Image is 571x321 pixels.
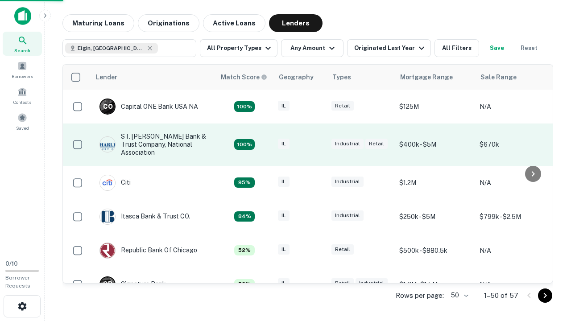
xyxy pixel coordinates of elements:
button: Reset [515,39,543,57]
span: Search [14,47,30,54]
div: Retail [331,244,354,255]
iframe: Chat Widget [526,250,571,292]
td: $1.3M - $1.5M [395,267,475,301]
p: C O [103,102,112,111]
td: $670k [475,123,555,166]
img: picture [100,243,115,258]
th: Types [327,65,395,90]
div: Capitalize uses an advanced AI algorithm to match your search with the best lender. The match sco... [234,101,255,112]
div: Industrial [331,139,364,149]
div: Capitalize uses an advanced AI algorithm to match your search with the best lender. The match sco... [234,279,255,290]
div: Lender [96,72,117,82]
a: Saved [3,109,42,133]
span: 0 / 10 [5,260,18,267]
div: Originated Last Year [354,43,427,53]
td: N/A [475,267,555,301]
td: $250k - $5M [395,200,475,234]
td: $400k - $5M [395,123,475,166]
th: Mortgage Range [395,65,475,90]
div: Industrial [331,210,364,221]
div: Industrial [331,177,364,187]
img: picture [100,137,115,152]
div: IL [278,278,290,288]
div: ST. [PERSON_NAME] Bank & Trust Company, National Association [99,132,207,157]
button: Go to next page [538,288,552,303]
div: Retail [331,278,354,288]
img: capitalize-icon.png [14,7,31,25]
td: N/A [475,90,555,123]
div: Sale Range [480,72,517,82]
div: IL [278,210,290,221]
div: Republic Bank Of Chicago [99,243,197,259]
p: 1–50 of 57 [484,290,518,301]
td: $1.2M [395,166,475,200]
th: Sale Range [475,65,555,90]
div: IL [278,139,290,149]
th: Geography [273,65,327,90]
p: S B [103,280,112,289]
td: N/A [475,166,555,200]
div: Capitalize uses an advanced AI algorithm to match your search with the best lender. The match sco... [234,245,255,256]
div: Retail [331,101,354,111]
a: Search [3,32,42,56]
div: Citi [99,175,131,191]
div: Types [332,72,351,82]
img: picture [100,209,115,224]
button: Lenders [269,14,323,32]
div: Signature Bank [99,276,166,292]
div: Retail [365,139,388,149]
h6: Match Score [221,72,265,82]
span: Elgin, [GEOGRAPHIC_DATA], [GEOGRAPHIC_DATA] [78,44,145,52]
div: 50 [447,289,470,302]
div: Mortgage Range [400,72,453,82]
td: $500k - $880.5k [395,234,475,267]
div: Industrial [356,278,388,288]
th: Capitalize uses an advanced AI algorithm to match your search with the best lender. The match sco... [215,65,273,90]
span: Contacts [13,99,31,106]
button: Maturing Loans [62,14,134,32]
p: Rows per page: [396,290,444,301]
button: Originations [138,14,199,32]
a: Contacts [3,83,42,107]
button: All Filters [434,39,479,57]
a: Borrowers [3,58,42,82]
div: Capitalize uses an advanced AI algorithm to match your search with the best lender. The match sco... [234,177,255,188]
div: Capitalize uses an advanced AI algorithm to match your search with the best lender. The match sco... [234,139,255,150]
td: N/A [475,234,555,267]
div: IL [278,101,290,111]
div: Capital ONE Bank USA NA [99,99,198,115]
button: Active Loans [203,14,265,32]
span: Borrower Requests [5,275,30,289]
div: IL [278,244,290,255]
div: Geography [279,72,314,82]
button: Save your search to get updates of matches that match your search criteria. [483,39,511,57]
td: $799k - $2.5M [475,200,555,234]
div: IL [278,177,290,187]
div: Capitalize uses an advanced AI algorithm to match your search with the best lender. The match sco... [221,72,267,82]
th: Lender [91,65,215,90]
button: All Property Types [200,39,277,57]
button: Originated Last Year [347,39,431,57]
span: Saved [16,124,29,132]
img: picture [100,175,115,190]
button: Any Amount [281,39,343,57]
div: Itasca Bank & Trust CO. [99,209,190,225]
div: Capitalize uses an advanced AI algorithm to match your search with the best lender. The match sco... [234,211,255,222]
td: $125M [395,90,475,123]
span: Borrowers [12,73,33,80]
